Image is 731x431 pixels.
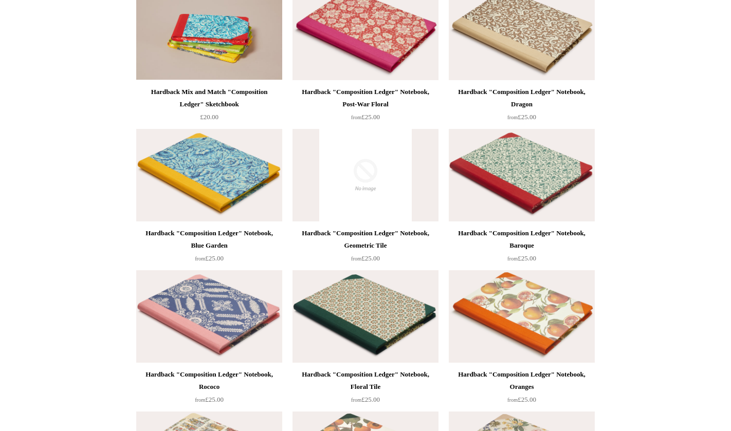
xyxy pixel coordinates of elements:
[293,270,438,363] img: Hardback "Composition Ledger" Notebook, Floral Tile
[136,368,282,410] a: Hardback "Composition Ledger" Notebook, Rococo from£25.00
[136,270,282,363] img: Hardback "Composition Ledger" Notebook, Rococo
[451,368,592,393] div: Hardback "Composition Ledger" Notebook, Oranges
[293,86,438,128] a: Hardback "Composition Ledger" Notebook, Post-War Floral from£25.00
[449,270,595,363] img: Hardback "Composition Ledger" Notebook, Oranges
[295,86,436,110] div: Hardback "Composition Ledger" Notebook, Post-War Floral
[449,86,595,128] a: Hardback "Composition Ledger" Notebook, Dragon from£25.00
[293,270,438,363] a: Hardback "Composition Ledger" Notebook, Floral Tile Hardback "Composition Ledger" Notebook, Flora...
[507,254,536,262] span: £25.00
[293,368,438,410] a: Hardback "Composition Ledger" Notebook, Floral Tile from£25.00
[195,396,224,403] span: £25.00
[195,254,224,262] span: £25.00
[195,256,205,261] span: from
[449,129,595,221] a: Hardback "Composition Ledger" Notebook, Baroque Hardback "Composition Ledger" Notebook, Baroque
[293,129,438,221] img: no-image-2048-a2addb12_grande.gif
[136,227,282,269] a: Hardback "Composition Ledger" Notebook, Blue Garden from£25.00
[295,368,436,393] div: Hardback "Composition Ledger" Notebook, Floral Tile
[507,397,518,403] span: from
[200,113,218,121] span: £20.00
[139,368,280,393] div: Hardback "Composition Ledger" Notebook, Rococo
[449,368,595,410] a: Hardback "Composition Ledger" Notebook, Oranges from£25.00
[507,396,536,403] span: £25.00
[351,113,380,121] span: £25.00
[351,397,361,403] span: from
[351,396,380,403] span: £25.00
[449,227,595,269] a: Hardback "Composition Ledger" Notebook, Baroque from£25.00
[195,397,205,403] span: from
[451,86,592,110] div: Hardback "Composition Ledger" Notebook, Dragon
[351,256,361,261] span: from
[139,86,280,110] div: Hardback Mix and Match "Composition Ledger" Sketchbook
[136,129,282,221] img: Hardback "Composition Ledger" Notebook, Blue Garden
[507,115,518,120] span: from
[139,227,280,252] div: Hardback "Composition Ledger" Notebook, Blue Garden
[351,254,380,262] span: £25.00
[295,227,436,252] div: Hardback "Composition Ledger" Notebook, Geometric Tile
[449,129,595,221] img: Hardback "Composition Ledger" Notebook, Baroque
[507,113,536,121] span: £25.00
[136,129,282,221] a: Hardback "Composition Ledger" Notebook, Blue Garden Hardback "Composition Ledger" Notebook, Blue ...
[136,86,282,128] a: Hardback Mix and Match "Composition Ledger" Sketchbook £20.00
[507,256,518,261] span: from
[351,115,361,120] span: from
[451,227,592,252] div: Hardback "Composition Ledger" Notebook, Baroque
[449,270,595,363] a: Hardback "Composition Ledger" Notebook, Oranges Hardback "Composition Ledger" Notebook, Oranges
[293,227,438,269] a: Hardback "Composition Ledger" Notebook, Geometric Tile from£25.00
[136,270,282,363] a: Hardback "Composition Ledger" Notebook, Rococo Hardback "Composition Ledger" Notebook, Rococo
